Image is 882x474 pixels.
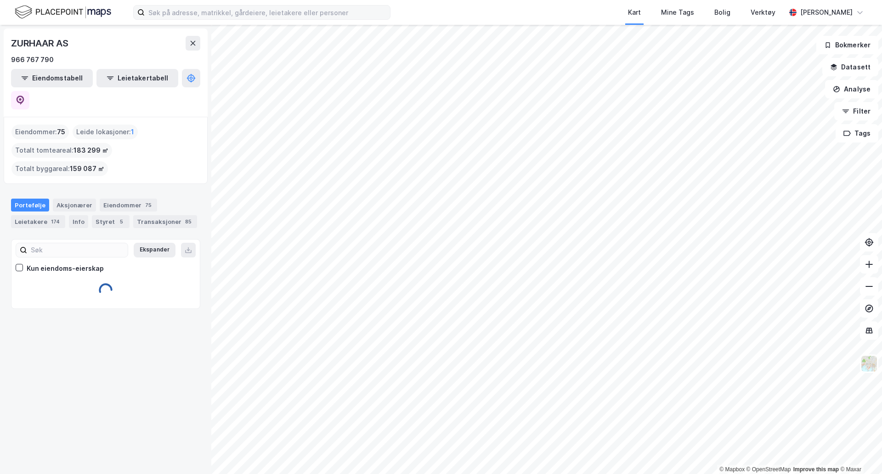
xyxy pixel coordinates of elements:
[836,124,878,143] button: Tags
[53,199,96,211] div: Aksjonærer
[11,69,93,87] button: Eiendomstabell
[183,217,193,226] div: 85
[860,355,878,372] img: Z
[11,125,69,139] div: Eiendommer :
[628,7,641,18] div: Kart
[836,430,882,474] div: Kontrollprogram for chat
[73,125,138,139] div: Leide lokasjoner :
[98,283,113,297] img: spinner.a6d8c91a73a9ac5275cf975e30b51cfb.svg
[73,145,108,156] span: 183 299 ㎡
[714,7,730,18] div: Bolig
[11,54,54,65] div: 966 767 790
[751,7,775,18] div: Verktøy
[15,4,111,20] img: logo.f888ab2527a4732fd821a326f86c7f29.svg
[834,102,878,120] button: Filter
[134,243,175,257] button: Ekspander
[70,163,104,174] span: 159 087 ㎡
[143,200,153,210] div: 75
[117,217,126,226] div: 5
[11,143,112,158] div: Totalt tomteareal :
[49,217,62,226] div: 174
[11,199,49,211] div: Portefølje
[96,69,178,87] button: Leietakertabell
[816,36,878,54] button: Bokmerker
[27,263,104,274] div: Kun eiendoms-eierskap
[11,36,70,51] div: ZURHAAR AS
[92,215,130,228] div: Styret
[131,126,134,137] span: 1
[719,466,745,473] a: Mapbox
[822,58,878,76] button: Datasett
[746,466,791,473] a: OpenStreetMap
[133,215,197,228] div: Transaksjoner
[145,6,390,19] input: Søk på adresse, matrikkel, gårdeiere, leietakere eller personer
[793,466,839,473] a: Improve this map
[661,7,694,18] div: Mine Tags
[100,199,157,211] div: Eiendommer
[800,7,853,18] div: [PERSON_NAME]
[836,430,882,474] iframe: Chat Widget
[69,215,88,228] div: Info
[11,161,108,176] div: Totalt byggareal :
[57,126,65,137] span: 75
[27,243,128,257] input: Søk
[825,80,878,98] button: Analyse
[11,215,65,228] div: Leietakere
